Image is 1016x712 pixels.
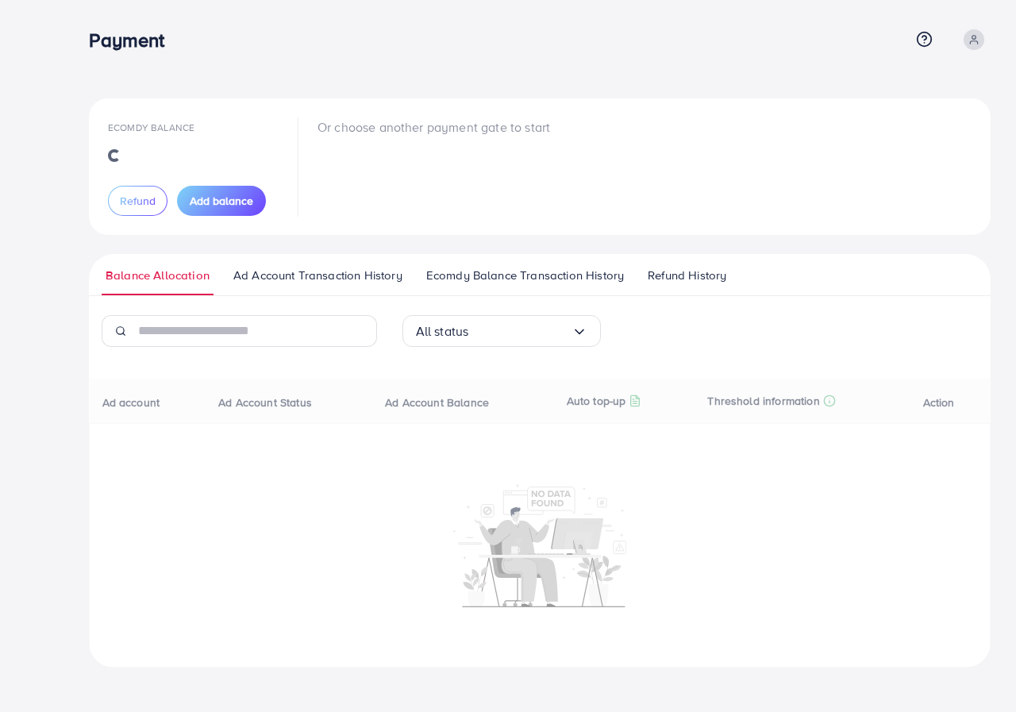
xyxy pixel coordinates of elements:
span: Ecomdy Balance Transaction History [426,267,624,284]
div: Search for option [402,315,601,347]
span: Refund History [648,267,726,284]
span: All status [416,319,469,344]
button: Add balance [177,186,266,216]
span: Balance Allocation [106,267,210,284]
input: Search for option [468,319,571,344]
p: Or choose another payment gate to start [317,117,550,137]
span: Refund [120,193,156,209]
span: Ad Account Transaction History [233,267,402,284]
button: Refund [108,186,167,216]
span: Add balance [190,193,253,209]
h3: Payment [89,29,177,52]
span: Ecomdy Balance [108,121,194,134]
